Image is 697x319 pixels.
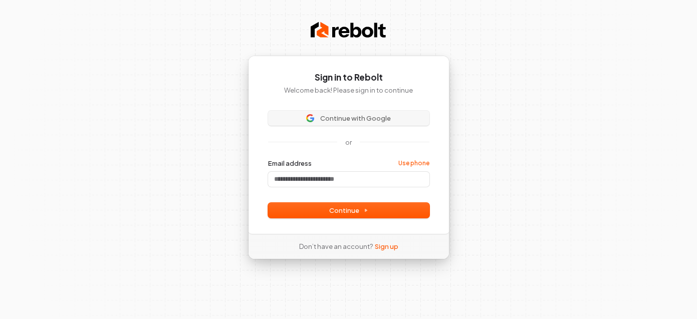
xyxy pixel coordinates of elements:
label: Email address [268,159,312,168]
button: Continue [268,203,429,218]
p: or [345,138,352,147]
a: Sign up [375,242,398,251]
img: Rebolt Logo [311,20,386,40]
span: Continue with Google [320,114,391,123]
h1: Sign in to Rebolt [268,72,429,84]
span: Continue [329,206,368,215]
img: Sign in with Google [306,114,314,122]
span: Don’t have an account? [299,242,373,251]
p: Welcome back! Please sign in to continue [268,86,429,95]
a: Use phone [398,159,429,167]
button: Sign in with GoogleContinue with Google [268,111,429,126]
